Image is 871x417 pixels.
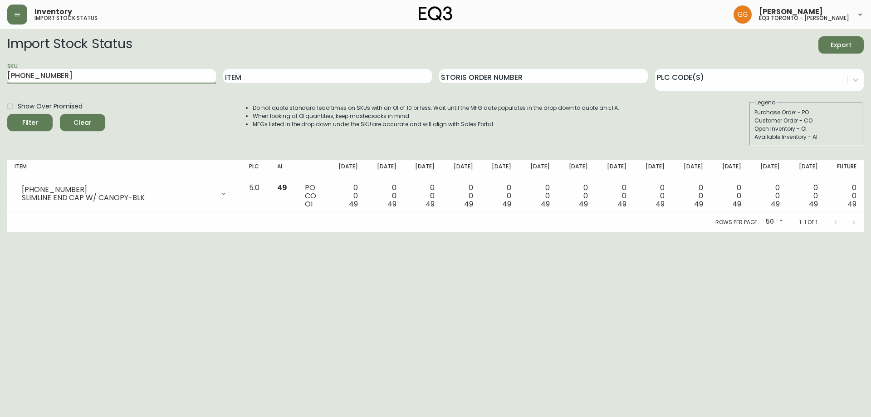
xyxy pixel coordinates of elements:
[242,160,270,180] th: PLC
[242,180,270,212] td: 5.0
[749,160,787,180] th: [DATE]
[7,114,53,131] button: Filter
[718,184,742,208] div: 0 0
[595,160,634,180] th: [DATE]
[253,112,619,120] li: When looking at OI quantities, keep masterpacks in mind.
[754,125,858,133] div: Open Inventory - OI
[60,114,105,131] button: Clear
[710,160,749,180] th: [DATE]
[759,15,849,21] h5: eq3 toronto - [PERSON_NAME]
[67,117,98,128] span: Clear
[34,15,98,21] h5: import stock status
[449,184,473,208] div: 0 0
[349,199,358,209] span: 49
[7,160,242,180] th: Item
[826,39,856,51] span: Export
[602,184,626,208] div: 0 0
[372,184,396,208] div: 0 0
[404,160,442,180] th: [DATE]
[442,160,480,180] th: [DATE]
[253,104,619,112] li: Do not quote standard lead times on SKUs with an OI of 10 or less. Wait until the MFG date popula...
[825,160,864,180] th: Future
[641,184,665,208] div: 0 0
[22,117,38,128] div: Filter
[277,182,287,193] span: 49
[754,98,777,107] legend: Legend
[715,218,758,226] p: Rows per page:
[526,184,550,208] div: 0 0
[564,184,588,208] div: 0 0
[694,199,703,209] span: 49
[22,186,215,194] div: [PHONE_NUMBER]
[679,184,703,208] div: 0 0
[754,117,858,125] div: Customer Order - CO
[480,160,519,180] th: [DATE]
[771,199,780,209] span: 49
[787,160,826,180] th: [DATE]
[557,160,596,180] th: [DATE]
[365,160,404,180] th: [DATE]
[253,120,619,128] li: MFGs listed in the drop down under the SKU are accurate and will align with Sales Portal.
[488,184,512,208] div: 0 0
[305,199,313,209] span: OI
[541,199,550,209] span: 49
[634,160,672,180] th: [DATE]
[756,184,780,208] div: 0 0
[832,184,856,208] div: 0 0
[419,6,452,21] img: logo
[754,108,858,117] div: Purchase Order - PO
[387,199,396,209] span: 49
[22,194,215,202] div: SLIMLINE END CAP W/ CANOPY-BLK
[18,102,83,111] span: Show Over Promised
[818,36,864,54] button: Export
[754,133,858,141] div: Available Inventory - AI
[656,199,665,209] span: 49
[334,184,358,208] div: 0 0
[617,199,626,209] span: 49
[579,199,588,209] span: 49
[809,199,818,209] span: 49
[799,218,817,226] p: 1-1 of 1
[502,199,511,209] span: 49
[732,199,741,209] span: 49
[794,184,818,208] div: 0 0
[464,199,473,209] span: 49
[7,36,132,54] h2: Import Stock Status
[15,184,235,204] div: [PHONE_NUMBER]SLIMLINE END CAP W/ CANOPY-BLK
[734,5,752,24] img: dbfc93a9366efef7dcc9a31eef4d00a7
[672,160,710,180] th: [DATE]
[34,8,72,15] span: Inventory
[426,199,435,209] span: 49
[327,160,366,180] th: [DATE]
[847,199,856,209] span: 49
[519,160,557,180] th: [DATE]
[762,215,785,230] div: 50
[270,160,298,180] th: AI
[759,8,823,15] span: [PERSON_NAME]
[411,184,435,208] div: 0 0
[305,184,319,208] div: PO CO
